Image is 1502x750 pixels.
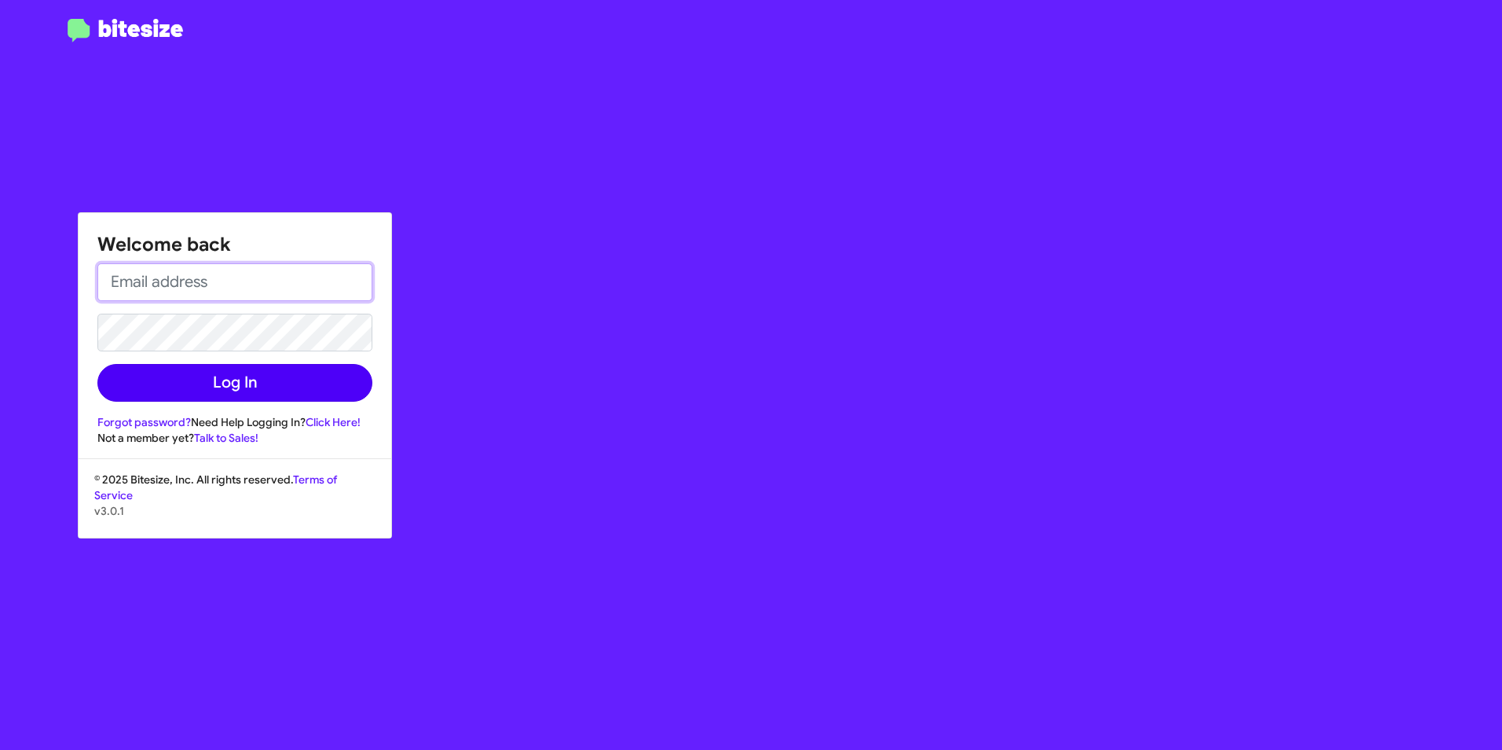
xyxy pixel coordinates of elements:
div: © 2025 Bitesize, Inc. All rights reserved. [79,472,391,538]
h1: Welcome back [97,232,372,257]
button: Log In [97,364,372,402]
p: v3.0.1 [94,503,375,519]
a: Talk to Sales! [194,431,258,445]
a: Forgot password? [97,415,191,429]
div: Not a member yet? [97,430,372,446]
a: Terms of Service [94,472,337,502]
div: Need Help Logging In? [97,414,372,430]
a: Click Here! [306,415,361,429]
input: Email address [97,263,372,301]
